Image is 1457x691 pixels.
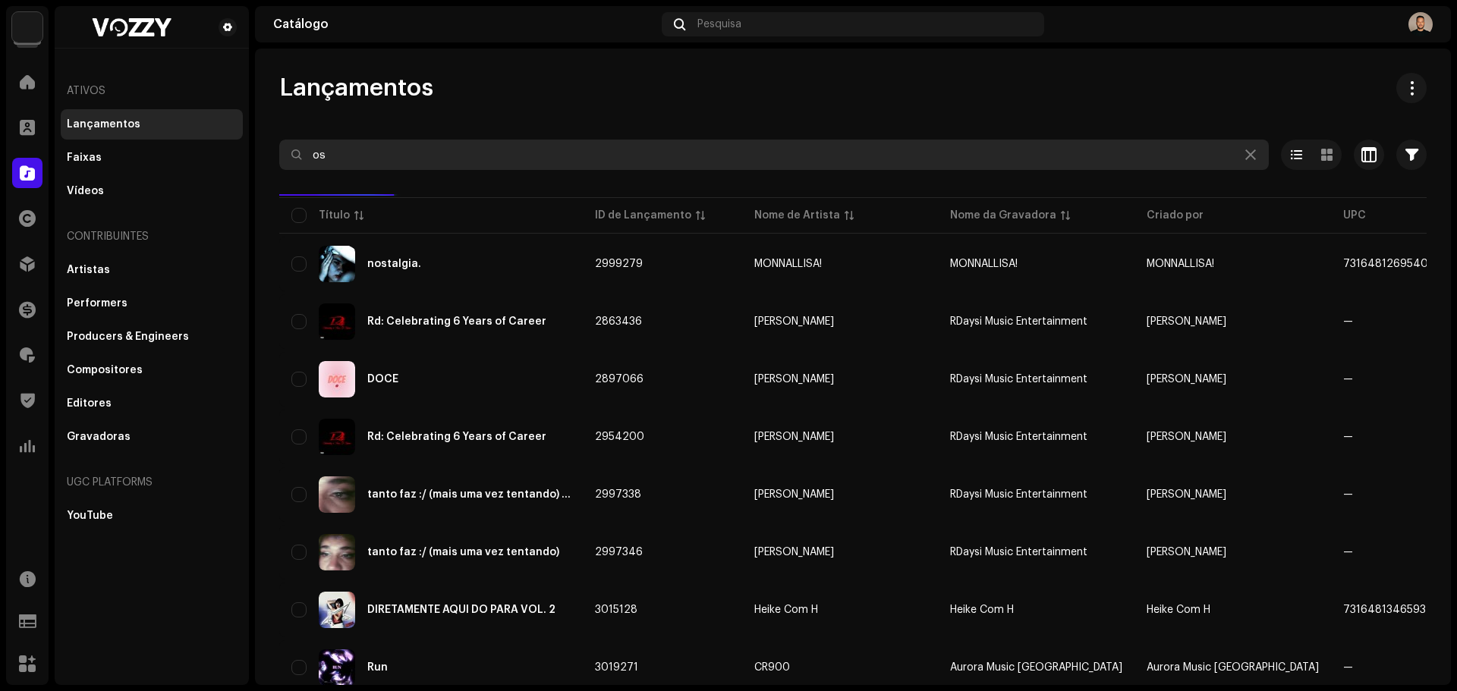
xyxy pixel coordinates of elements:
div: [PERSON_NAME] [754,547,834,558]
div: Vídeos [67,185,104,197]
span: Rebecca Daysi [1147,489,1226,500]
span: 3019271 [595,662,638,673]
span: 7316481269540 [1343,259,1428,269]
span: Rebecca Daysi [1147,374,1226,385]
span: Lançamentos [279,73,433,103]
re-m-nav-item: Compositores [61,355,243,385]
re-m-nav-item: Editores [61,388,243,419]
div: MONNALLISA! [754,259,822,269]
span: RDaysi Music Entertainment [950,374,1087,385]
span: 3015128 [595,605,637,615]
div: YouTube [67,510,113,522]
div: Run [367,662,388,673]
div: Faixas [67,152,102,164]
span: 2999279 [595,259,643,269]
div: [PERSON_NAME] [754,316,834,327]
div: Lançamentos [67,118,140,130]
span: MONNALLISA! [950,259,1018,269]
span: — [1343,316,1353,327]
div: ID de Lançamento [595,208,691,223]
span: — [1343,489,1353,500]
span: Rebecca Daysi [1147,432,1226,442]
span: Heike Com H [754,605,926,615]
div: Gravadoras [67,431,131,443]
re-a-nav-header: Ativos [61,73,243,109]
div: Editores [67,397,112,410]
div: DOCE [367,374,398,385]
img: c6840230-6103-4952-9a32-8a5508a60845 [67,18,194,36]
span: 2897066 [595,374,644,385]
div: Heike Com H [754,605,818,615]
span: Rebecca Daysi [754,547,926,558]
span: CR900 [754,662,926,673]
img: 1eb9de5b-5a70-4cf0-903c-4e486785bb23 [1408,12,1433,36]
re-m-nav-item: YouTube [61,501,243,531]
input: Pesquisa [279,140,1269,170]
re-a-nav-header: UGC Platforms [61,464,243,501]
div: Título [319,208,350,223]
span: Rebecca Daysi [754,432,926,442]
span: — [1343,432,1353,442]
span: 2863436 [595,316,642,327]
re-m-nav-item: Lançamentos [61,109,243,140]
div: tanto faz :/ (mais uma vez tentando) [367,547,559,558]
div: Producers & Engineers [67,331,189,343]
img: 5ca6caaa-a56f-4d1a-afb7-dbc5e9f51c9b [319,419,355,455]
div: Nome da Gravadora [950,208,1056,223]
re-m-nav-item: Gravadoras [61,422,243,452]
div: [PERSON_NAME] [754,489,834,500]
div: Rd: Celebrating 6 Years of Career [367,432,546,442]
span: MONNALLISA! [754,259,926,269]
img: 3ead4b53-96a5-4de9-a840-5ffa7d44e511 [319,649,355,686]
span: Aurora Music Vietnam [950,662,1122,673]
re-m-nav-item: Vídeos [61,176,243,206]
span: Rebecca Daysi [754,489,926,500]
img: 4d0d4a89-0ac7-4f80-b221-561e9959e976 [319,246,355,282]
span: Rebecca Daysi [1147,547,1226,558]
span: 7316481346593 [1343,605,1426,615]
re-m-nav-item: Faixas [61,143,243,173]
span: Rebecca Daysi [754,316,926,327]
div: tanto faz :/ (mais uma vez tentando) [Versions] [367,489,571,500]
img: 80c00267-5cdb-4010-bf74-a302777c3407 [319,476,355,513]
span: — [1343,662,1353,673]
span: Aurora Music Vietnam [1147,662,1319,673]
span: 2997346 [595,547,643,558]
img: 7c764b8d-2697-4f42-92c0-2ce909c5163b [319,361,355,397]
div: Nome de Artista [754,208,840,223]
span: — [1343,547,1353,558]
span: Rebecca Daysi [1147,316,1226,327]
div: [PERSON_NAME] [754,432,834,442]
div: Rd: Celebrating 6 Years of Career [367,316,546,327]
img: 1cf725b2-75a2-44e7-8fdf-5f1256b3d403 [12,12,42,42]
span: 2954200 [595,432,644,442]
span: MONNALLISA! [1147,259,1214,269]
img: 292e3f38-574b-43c3-8ff6-3a56f7061463 [319,303,355,340]
span: RDaysi Music Entertainment [950,316,1087,327]
span: Heike Com H [950,605,1014,615]
div: [PERSON_NAME] [754,374,834,385]
re-m-nav-item: Producers & Engineers [61,322,243,352]
re-m-nav-item: Performers [61,288,243,319]
span: — [1343,374,1353,385]
img: 8b8a3c4d-4204-4842-b0f6-0bc5705ca838 [319,592,355,628]
re-a-nav-header: Contribuintes [61,218,243,255]
div: CR900 [754,662,790,673]
span: RDaysi Music Entertainment [950,489,1087,500]
div: Catálogo [273,18,656,30]
span: 2997338 [595,489,641,500]
span: RDaysi Music Entertainment [950,432,1087,442]
img: 33ea2095-9877-4406-acca-5c8d0b934bee [319,534,355,570]
re-m-nav-item: Artistas [61,255,243,285]
span: Pesquisa [697,18,741,30]
span: Rebecca Daysi [754,374,926,385]
div: DIRETAMENTE AQUI DO PARÁ VOL. 2 [367,605,555,615]
div: Artistas [67,264,110,276]
div: Compositores [67,364,143,376]
div: nostalgia. [367,259,421,269]
div: Performers [67,297,127,309]
span: RDaysi Music Entertainment [950,547,1087,558]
